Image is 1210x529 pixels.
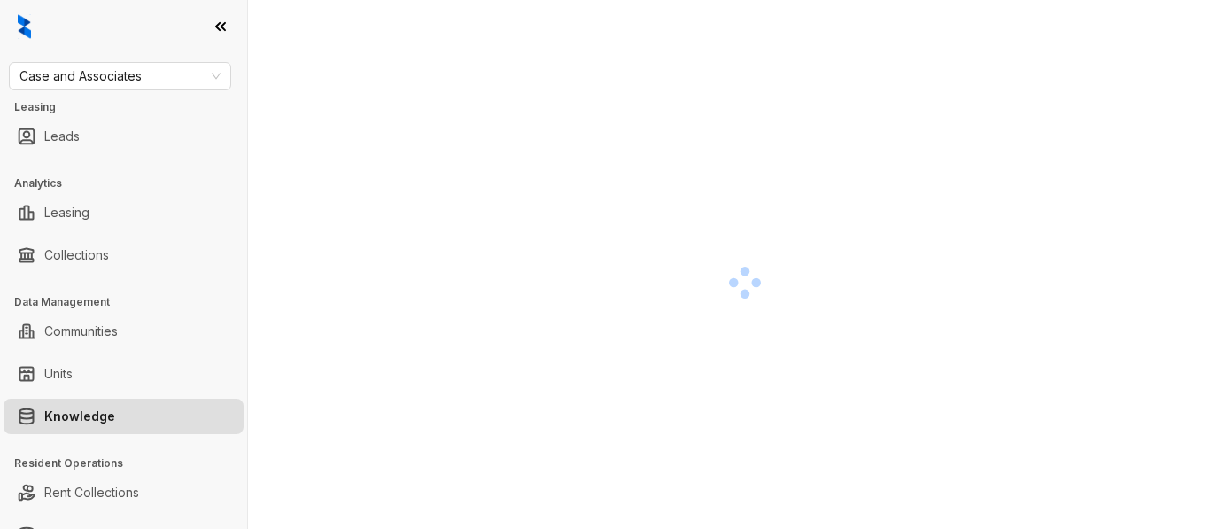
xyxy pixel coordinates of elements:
img: logo [18,14,31,39]
span: Case and Associates [19,63,221,89]
a: Rent Collections [44,475,139,510]
a: Knowledge [44,399,115,434]
li: Leads [4,119,244,154]
h3: Leasing [14,99,247,115]
h3: Data Management [14,294,247,310]
li: Rent Collections [4,475,244,510]
h3: Analytics [14,175,247,191]
h3: Resident Operations [14,455,247,471]
li: Leasing [4,195,244,230]
a: Communities [44,314,118,349]
a: Units [44,356,73,392]
a: Collections [44,237,109,273]
li: Knowledge [4,399,244,434]
a: Leasing [44,195,89,230]
a: Leads [44,119,80,154]
li: Units [4,356,244,392]
li: Communities [4,314,244,349]
li: Collections [4,237,244,273]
